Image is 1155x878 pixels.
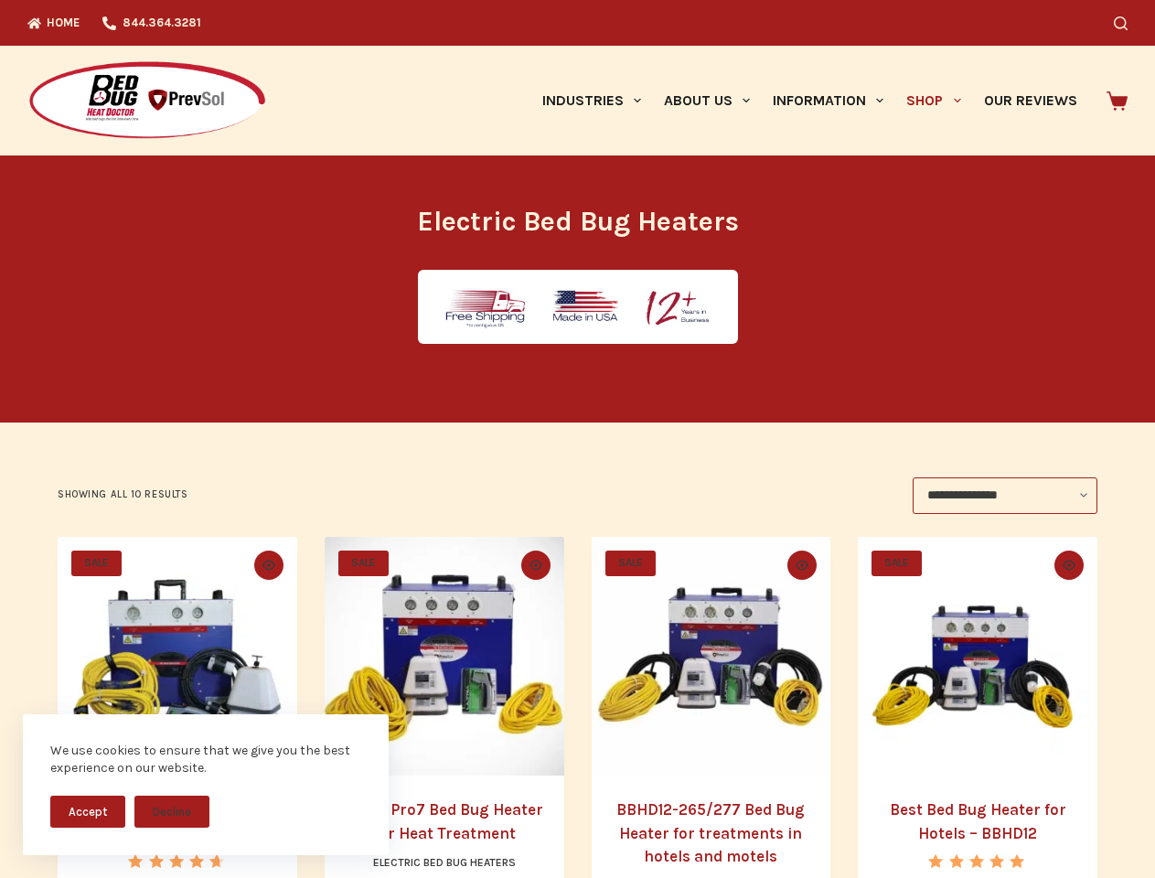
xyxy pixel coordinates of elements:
[1114,16,1128,30] button: Search
[530,46,652,155] a: Industries
[616,800,805,865] a: BBHD12-265/277 Bed Bug Heater for treatments in hotels and motels
[972,46,1088,155] a: Our Reviews
[872,551,922,576] span: SALE
[928,854,1026,868] div: Rated 5.00 out of 5
[134,796,209,828] button: Decline
[50,796,125,828] button: Accept
[373,856,516,869] a: Electric Bed Bug Heaters
[27,60,267,142] img: Prevsol/Bed Bug Heat Doctor
[58,537,297,776] a: Heater for Bed Bug Treatment - BBHD8
[652,46,761,155] a: About Us
[890,800,1066,842] a: Best Bed Bug Heater for Hotels – BBHD12
[254,551,283,580] button: Quick view toggle
[762,46,895,155] a: Information
[50,742,361,777] div: We use cookies to ensure that we give you the best experience on our website.
[787,551,817,580] button: Quick view toggle
[913,477,1097,514] select: Shop order
[325,537,564,776] a: BBHD Pro7 Bed Bug Heater for Heat Treatment
[338,551,389,576] span: SALE
[858,537,1097,776] a: Best Bed Bug Heater for Hotels - BBHD12
[345,800,543,842] a: BBHD Pro7 Bed Bug Heater for Heat Treatment
[71,551,122,576] span: SALE
[235,201,921,242] h1: Electric Bed Bug Heaters
[1054,551,1084,580] button: Quick view toggle
[895,46,972,155] a: Shop
[58,487,187,503] p: Showing all 10 results
[15,7,70,62] button: Open LiveChat chat widget
[605,551,656,576] span: SALE
[521,551,551,580] button: Quick view toggle
[530,46,1088,155] nav: Primary
[592,537,831,776] a: BBHD12-265/277 Bed Bug Heater for treatments in hotels and motels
